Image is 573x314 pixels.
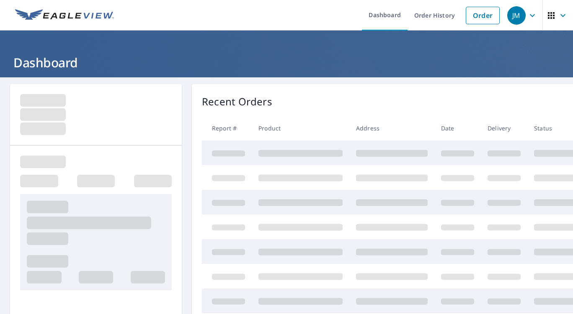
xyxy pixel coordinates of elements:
p: Recent Orders [202,94,272,109]
th: Address [349,116,434,140]
th: Date [434,116,481,140]
img: EV Logo [15,9,114,22]
h1: Dashboard [10,54,563,71]
div: JM [507,6,526,25]
th: Report # [202,116,252,140]
th: Product [252,116,349,140]
th: Delivery [481,116,527,140]
a: Order [466,7,500,24]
